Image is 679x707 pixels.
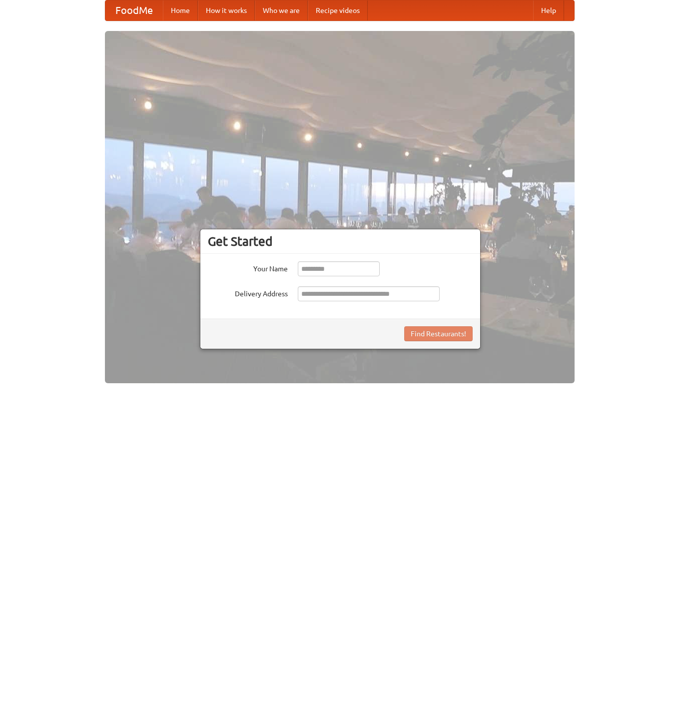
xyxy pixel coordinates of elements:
[105,0,163,20] a: FoodMe
[208,286,288,299] label: Delivery Address
[255,0,308,20] a: Who we are
[198,0,255,20] a: How it works
[208,261,288,274] label: Your Name
[533,0,564,20] a: Help
[308,0,368,20] a: Recipe videos
[163,0,198,20] a: Home
[208,234,473,249] h3: Get Started
[404,326,473,341] button: Find Restaurants!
